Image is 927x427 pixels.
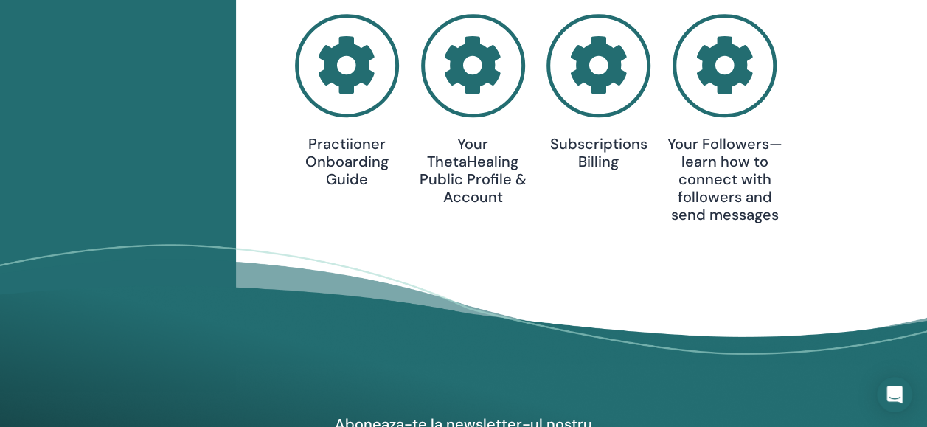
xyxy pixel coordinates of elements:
h4: Subscriptions Billing [535,135,662,170]
a: Subscriptions Billing [535,14,662,171]
h4: Practiioner Onboarding Guide [284,135,410,188]
div: Open Intercom Messenger [877,377,912,412]
a: Your ThetaHealing Public Profile & Account [410,14,536,206]
a: Your Followers—learn how to connect with followers and send messages [662,14,788,224]
h4: Your Followers—learn how to connect with followers and send messages [662,135,788,223]
h4: Your ThetaHealing Public Profile & Account [410,135,536,206]
a: Practiioner Onboarding Guide [284,14,410,189]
